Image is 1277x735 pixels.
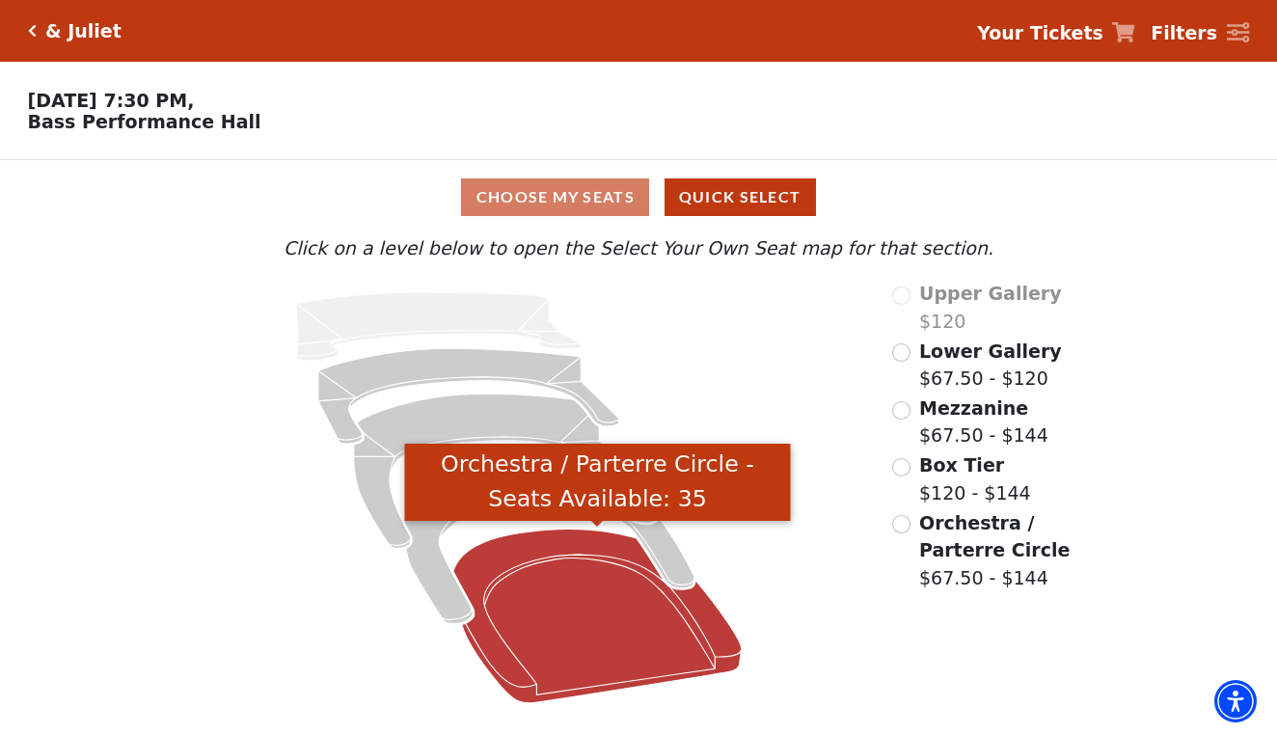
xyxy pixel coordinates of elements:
[453,530,742,703] path: Orchestra / Parterre Circle - Seats Available: 35
[892,343,910,362] input: Lower Gallery$67.50 - $120
[919,340,1062,362] span: Lower Gallery
[1151,19,1249,47] a: Filters
[296,292,581,361] path: Upper Gallery - Seats Available: 0
[919,454,1004,476] span: Box Tier
[174,234,1104,262] p: Click on a level below to open the Select Your Own Seat map for that section.
[919,280,1062,335] label: $120
[45,20,122,42] h5: & Juliet
[919,397,1028,419] span: Mezzanine
[919,338,1062,393] label: $67.50 - $120
[919,395,1048,449] label: $67.50 - $144
[919,283,1062,304] span: Upper Gallery
[665,178,816,216] button: Quick Select
[1151,22,1217,43] strong: Filters
[919,512,1070,561] span: Orchestra / Parterre Circle
[977,22,1103,43] strong: Your Tickets
[892,515,910,533] input: Orchestra / Parterre Circle$67.50 - $144
[405,444,791,522] div: Orchestra / Parterre Circle - Seats Available: 35
[977,19,1135,47] a: Your Tickets
[892,458,910,476] input: Box Tier$120 - $144
[1214,680,1257,722] div: Accessibility Menu
[892,401,910,420] input: Mezzanine$67.50 - $144
[919,451,1031,506] label: $120 - $144
[28,24,37,38] a: Click here to go back to filters
[919,509,1103,592] label: $67.50 - $144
